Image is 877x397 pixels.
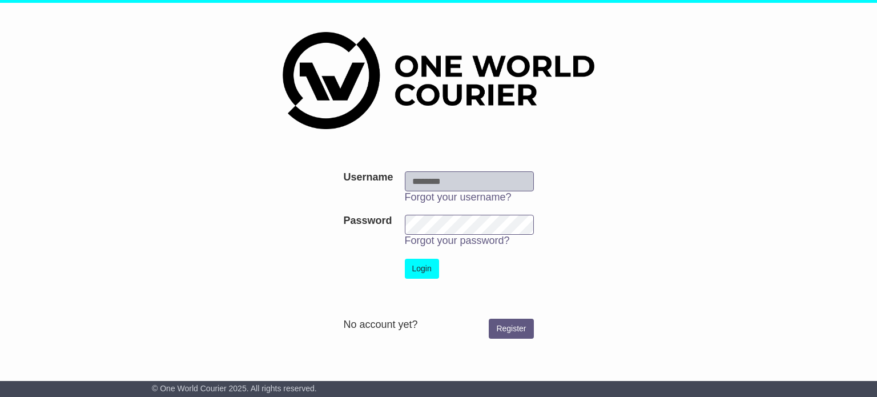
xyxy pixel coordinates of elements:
[405,259,439,279] button: Login
[283,32,594,129] img: One World
[489,319,533,339] a: Register
[405,191,512,203] a: Forgot your username?
[343,215,392,227] label: Password
[343,171,393,184] label: Username
[405,235,510,246] a: Forgot your password?
[152,384,317,393] span: © One World Courier 2025. All rights reserved.
[343,319,533,331] div: No account yet?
